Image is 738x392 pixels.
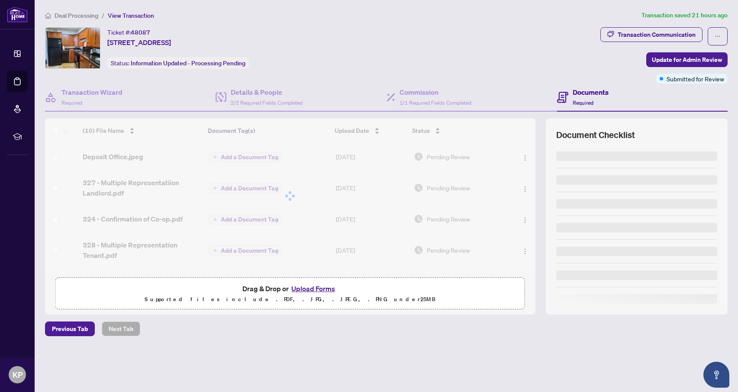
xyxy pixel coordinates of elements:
span: 1/1 Required Fields Completed [400,100,471,106]
img: logo [7,6,28,22]
span: 2/2 Required Fields Completed [231,100,303,106]
p: Supported files include .PDF, .JPG, .JPEG, .PNG under 25 MB [61,294,519,305]
h4: Commission [400,87,471,97]
span: 48087 [131,29,150,36]
button: Upload Forms [289,283,338,294]
span: ellipsis [715,33,721,39]
div: Transaction Communication [618,28,696,42]
button: Next Tab [102,321,140,336]
span: home [45,13,51,19]
h4: Transaction Wizard [61,87,122,97]
h4: Documents [573,87,609,97]
span: Document Checklist [556,129,635,141]
span: Update for Admin Review [652,53,722,67]
span: Deal Processing [55,12,98,19]
button: Previous Tab [45,321,95,336]
span: Required [61,100,82,106]
span: [STREET_ADDRESS] [107,37,171,48]
span: Drag & Drop orUpload FormsSupported files include .PDF, .JPG, .JPEG, .PNG under25MB [56,278,525,310]
article: Transaction saved 21 hours ago [641,10,728,20]
span: Required [573,100,593,106]
li: / [102,10,104,20]
button: Update for Admin Review [646,52,728,67]
div: Ticket #: [107,27,150,37]
span: Drag & Drop or [242,283,338,294]
span: Information Updated - Processing Pending [131,59,245,67]
img: IMG-C12238822_1.jpg [45,28,100,68]
h4: Details & People [231,87,303,97]
button: Transaction Communication [600,27,703,42]
span: KP [13,369,23,381]
div: Status: [107,57,249,69]
span: View Transaction [108,12,154,19]
span: Submitted for Review [667,74,724,84]
span: Previous Tab [52,322,88,336]
button: Open asap [703,362,729,388]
